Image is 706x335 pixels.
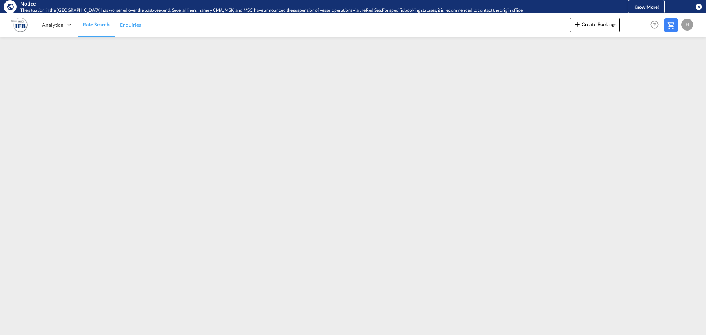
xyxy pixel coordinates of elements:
span: Know More! [633,4,660,10]
md-icon: icon-plus 400-fg [573,20,582,29]
div: H [681,19,693,31]
a: Enquiries [115,13,146,37]
button: icon-close-circle [695,3,702,10]
div: Analytics [37,13,78,37]
span: Help [648,18,661,31]
span: Analytics [42,21,63,29]
div: The situation in the Red Sea has worsened over the past weekend. Several liners, namely CMA, MSK,... [20,7,598,14]
button: icon-plus 400-fgCreate Bookings [570,18,620,32]
span: Enquiries [120,22,141,28]
div: Help [648,18,664,32]
a: Rate Search [78,13,115,37]
img: b628ab10256c11eeb52753acbc15d091.png [11,17,28,33]
md-icon: icon-earth [7,3,14,10]
span: Rate Search [83,21,110,28]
